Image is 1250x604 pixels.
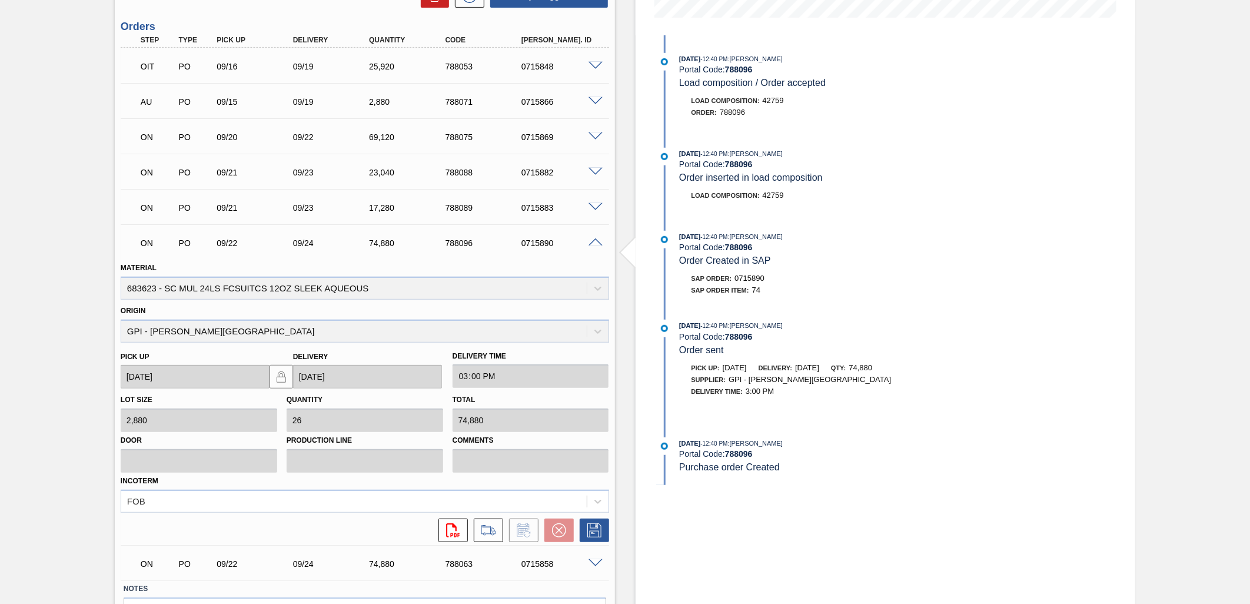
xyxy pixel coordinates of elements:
div: Portal Code: [679,243,959,252]
span: Order sent [679,345,724,355]
label: Delivery Time [453,348,609,365]
div: 09/22/2025 [214,238,300,248]
div: Negotiating Order [138,160,178,185]
div: Negotiating Order [138,230,178,256]
div: 788088 [443,168,528,177]
div: 09/22/2025 [290,132,376,142]
p: ON [141,168,175,177]
div: Portal Code: [679,160,959,169]
div: Pick up [214,36,300,44]
span: : [PERSON_NAME] [728,150,783,157]
div: 09/21/2025 [214,203,300,213]
img: atual [661,153,668,160]
div: 2,880 [366,97,452,107]
div: 0715869 [518,132,604,142]
div: 09/19/2025 [290,97,376,107]
span: : [PERSON_NAME] [728,55,783,62]
img: atual [661,443,668,450]
strong: 788096 [725,65,753,74]
div: Save Order [574,519,609,542]
div: 0715848 [518,62,604,71]
div: 788089 [443,203,528,213]
span: [DATE] [795,363,819,372]
div: 74,880 [366,238,452,248]
span: Supplier: [692,376,726,383]
span: 788096 [720,108,745,117]
div: Negotiating Order [138,551,178,577]
label: Notes [124,580,606,598]
div: Delivery [290,36,376,44]
span: 42759 [763,191,784,200]
div: 09/19/2025 [290,62,376,71]
div: 17,280 [366,203,452,213]
p: ON [141,559,175,569]
div: 09/23/2025 [290,168,376,177]
span: : [PERSON_NAME] [728,322,783,329]
div: Purchase order [176,62,216,71]
label: Comments [453,432,609,449]
div: 0715883 [518,203,604,213]
div: 09/24/2025 [290,238,376,248]
div: 09/23/2025 [290,203,376,213]
span: Pick up: [692,364,720,371]
span: SAP Order Item: [692,287,749,294]
span: 42759 [763,96,784,105]
div: 74,880 [366,559,452,569]
div: 788075 [443,132,528,142]
span: - 12:40 PM [701,440,728,447]
strong: 788096 [725,243,753,252]
span: [DATE] [679,233,700,240]
span: 74,880 [849,363,873,372]
div: 25,920 [366,62,452,71]
span: Delivery Time : [692,388,743,395]
span: Order : [692,109,717,116]
label: Lot size [121,396,152,404]
div: Purchase order [176,168,216,177]
div: 69,120 [366,132,452,142]
div: 09/24/2025 [290,559,376,569]
span: - 12:40 PM [701,234,728,240]
div: Cancel Order [538,519,574,542]
div: 788053 [443,62,528,71]
div: 788071 [443,97,528,107]
span: Order Created in SAP [679,255,771,266]
img: atual [661,325,668,332]
p: ON [141,203,175,213]
div: Inform order change [503,519,538,542]
div: Purchase order [176,559,216,569]
label: Incoterm [121,477,158,485]
p: OIT [141,62,175,71]
div: 09/22/2025 [214,559,300,569]
span: [DATE] [679,440,700,447]
span: [DATE] [679,322,700,329]
label: Material [121,264,157,272]
label: Door [121,432,277,449]
label: Production Line [287,432,443,449]
div: 788063 [443,559,528,569]
span: Load Composition : [692,97,760,104]
div: 788096 [443,238,528,248]
label: Origin [121,307,146,315]
p: ON [141,238,175,248]
div: Negotiating Order [138,195,178,221]
p: ON [141,132,175,142]
div: 09/15/2025 [214,97,300,107]
div: Quantity [366,36,452,44]
label: Quantity [287,396,323,404]
span: Delivery: [759,364,792,371]
span: - 12:40 PM [701,56,728,62]
strong: 788096 [725,160,753,169]
span: [DATE] [679,150,700,157]
strong: 788096 [725,332,753,341]
div: Purchase order [176,132,216,142]
div: FOB [127,496,145,506]
label: Total [453,396,476,404]
div: 0715890 [518,238,604,248]
input: mm/dd/yyyy [293,365,442,389]
span: SAP Order: [692,275,732,282]
div: 09/20/2025 [214,132,300,142]
div: Open PDF file [433,519,468,542]
div: Purchase order [176,238,216,248]
span: Load Composition : [692,192,760,199]
div: 23,040 [366,168,452,177]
